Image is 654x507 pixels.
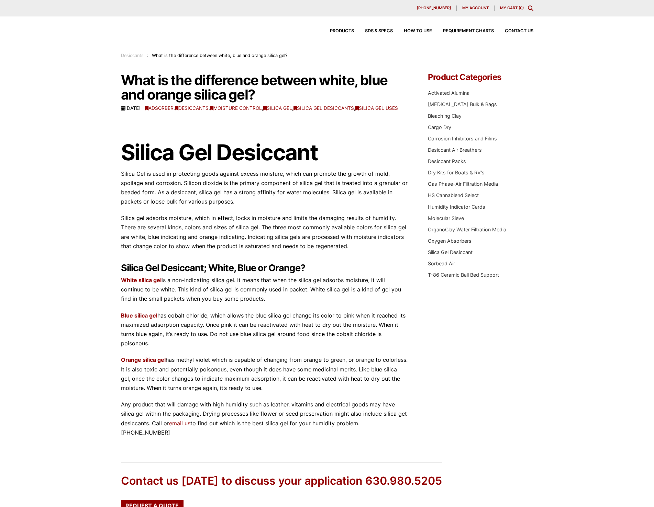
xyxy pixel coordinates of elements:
[121,400,408,437] p: Any product that will damage with high humidity such as leather, vitamins and electrical goods ma...
[457,5,495,11] a: My account
[428,181,498,187] a: Gas Phase-Air Filtration Media
[169,420,190,427] a: email us
[428,101,497,107] a: [MEDICAL_DATA] Bulk & Bags
[432,29,494,33] a: Requirement Charts
[121,355,408,393] p: has methyl violet which is capable of changing from orange to green, or orange to colorless. It i...
[121,22,224,35] img: Delta Adsorbents
[428,261,455,266] a: Sorbead Air
[121,169,408,207] p: Silica Gel is used in protecting goods against excess moisture, which can promote the growth of m...
[428,170,485,175] a: Dry Kits for Boats & RV's
[121,53,144,58] a: Desiccants
[147,53,148,58] span: :
[121,276,408,304] p: is a non-indicating silica gel. It means that when the silica gel adsorbs moisture, it will conti...
[121,140,408,164] h1: Silica Gel Desiccant
[393,29,432,33] a: How to Use
[505,29,533,33] span: Contact Us
[121,263,408,274] h2: Silica Gel Desiccant; White, Blue or Orange?
[121,356,166,363] a: Orange silica gel
[428,238,472,244] a: Oxygen Absorbers
[293,105,354,111] a: Silica Gel Desiccants
[428,192,479,198] a: HS Cannablend Select
[428,124,451,130] a: Cargo Dry
[145,105,398,112] span: , , , , ,
[263,105,292,111] a: Silica Gel
[404,29,432,33] span: How to Use
[494,29,533,33] a: Contact Us
[121,473,442,489] div: Contact us [DATE] to discuss your application 630.980.5205
[528,5,533,11] div: Toggle Modal Content
[121,311,408,348] p: has cobalt chloride, which allows the blue silica gel change its color to pink when it reached it...
[121,105,141,111] time: [DATE]
[428,158,466,164] a: Desiccant Packs
[428,272,499,278] a: T-86 Ceramic Ball Bed Support
[428,147,482,153] a: Desiccant Air Breathers
[428,113,462,119] a: Bleaching Clay
[121,73,408,102] h1: What is the difference between white, blue and orange silica gel?
[210,105,262,111] a: Moisture Control
[428,136,497,141] a: Corrosion Inhibitors and Films
[428,227,506,232] a: OrganoClay Water Filtration Media
[411,5,457,11] a: [PHONE_NUMBER]
[145,105,174,111] a: Adsorber
[354,29,393,33] a: SDS & SPECS
[355,105,398,111] a: Silica Gel Uses
[121,312,157,319] a: Blue silica gel
[462,6,489,10] span: My account
[417,6,451,10] span: [PHONE_NUMBER]
[428,90,469,96] a: Activated Alumina
[428,204,485,210] a: Humidity Indicator Cards
[330,29,354,33] span: Products
[121,214,408,251] p: Silica gel adsorbs moisture, which in effect, locks in moisture and limits the damaging results o...
[500,5,524,10] a: My Cart (0)
[428,215,464,221] a: Molecular Sieve
[121,277,162,284] a: White silica gel
[365,29,393,33] span: SDS & SPECS
[428,249,473,255] a: Silica Gel Desiccant
[520,5,522,10] span: 0
[443,29,494,33] span: Requirement Charts
[152,53,287,58] span: What is the difference between white, blue and orange silica gel?
[175,105,209,111] a: Desiccants
[428,73,533,81] h4: Product Categories
[319,29,354,33] a: Products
